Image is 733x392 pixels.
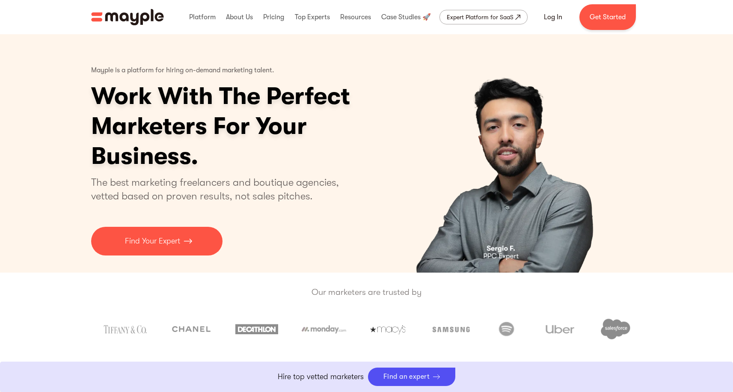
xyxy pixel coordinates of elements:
[91,9,164,25] img: Mayple logo
[91,175,349,203] p: The best marketing freelancers and boutique agencies, vetted based on proven results, not sales p...
[91,60,274,81] p: Mayple is a platform for hiring on-demand marketing talent.
[125,235,180,247] p: Find Your Expert
[375,34,642,273] div: carousel
[187,3,218,31] div: Platform
[439,10,528,24] a: Expert Platform for SaaS
[91,9,164,25] a: home
[534,7,573,27] a: Log In
[91,81,416,171] h1: Work With The Perfect Marketers For Your Business.
[293,3,332,31] div: Top Experts
[338,3,373,31] div: Resources
[375,34,642,273] div: 1 of 4
[91,227,223,255] a: Find Your Expert
[224,3,255,31] div: About Us
[579,4,636,30] a: Get Started
[261,3,286,31] div: Pricing
[447,12,513,22] div: Expert Platform for SaaS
